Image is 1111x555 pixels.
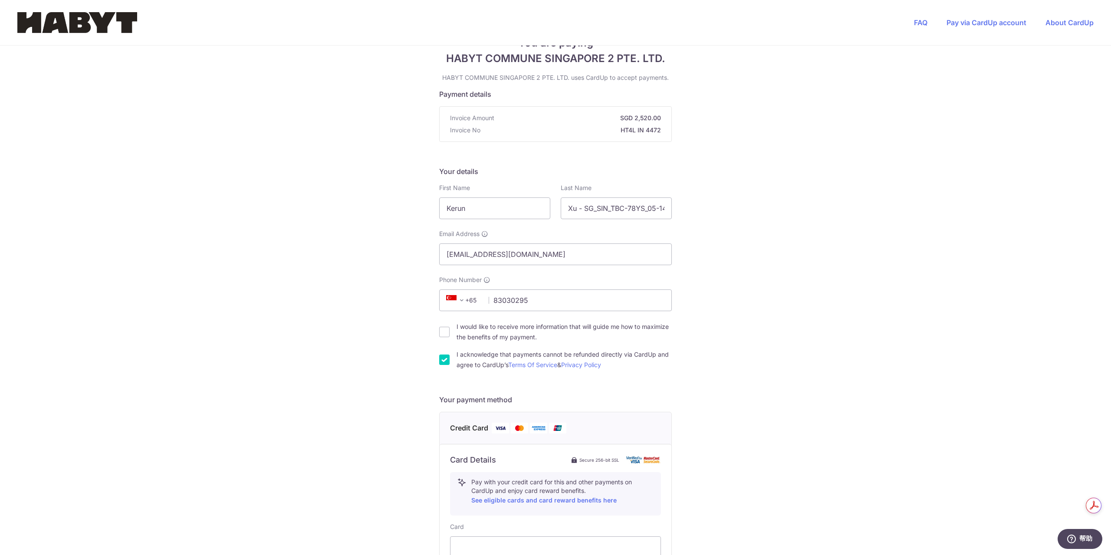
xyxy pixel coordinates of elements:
[439,184,470,192] label: First Name
[1045,18,1094,27] a: About CardUp
[508,361,557,368] a: Terms Of Service
[947,18,1026,27] a: Pay via CardUp account
[439,51,672,66] span: HABYT COMMUNE SINGAPORE 2 PTE. LTD.
[439,230,480,238] span: Email Address
[457,349,672,370] label: I acknowledge that payments cannot be refunded directly via CardUp and agree to CardUp’s &
[450,423,488,433] span: Credit Card
[561,184,592,192] label: Last Name
[439,166,672,177] h5: Your details
[484,126,661,135] strong: HT4L IN 4472
[439,197,550,219] input: First name
[439,89,672,99] h5: Payment details
[549,423,566,433] img: Union Pay
[457,322,672,342] label: I would like to receive more information that will guide me how to maximize the benefits of my pa...
[626,456,661,463] img: card secure
[439,73,672,82] p: HABYT COMMUNE SINGAPORE 2 PTE. LTD. uses CardUp to accept payments.
[561,197,672,219] input: Last name
[579,456,619,463] span: Secure 256-bit SSL
[444,295,483,305] span: +65
[471,478,654,506] p: Pay with your credit card for this and other payments on CardUp and enjoy card reward benefits.
[457,542,654,552] iframe: Secure card payment input frame
[561,361,601,368] a: Privacy Policy
[446,295,467,305] span: +65
[1057,529,1102,551] iframe: 打开一个小组件，您可以在其中找到更多信息
[439,394,672,405] h5: Your payment method
[439,276,482,284] span: Phone Number
[450,114,494,122] span: Invoice Amount
[914,18,927,27] a: FAQ
[471,496,617,504] a: See eligible cards and card reward benefits here
[498,114,661,122] strong: SGD 2,520.00
[511,423,528,433] img: Mastercard
[450,522,464,531] label: Card
[530,423,547,433] img: American Express
[439,243,672,265] input: Email address
[492,423,509,433] img: Visa
[450,455,496,465] h6: Card Details
[450,126,480,135] span: Invoice No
